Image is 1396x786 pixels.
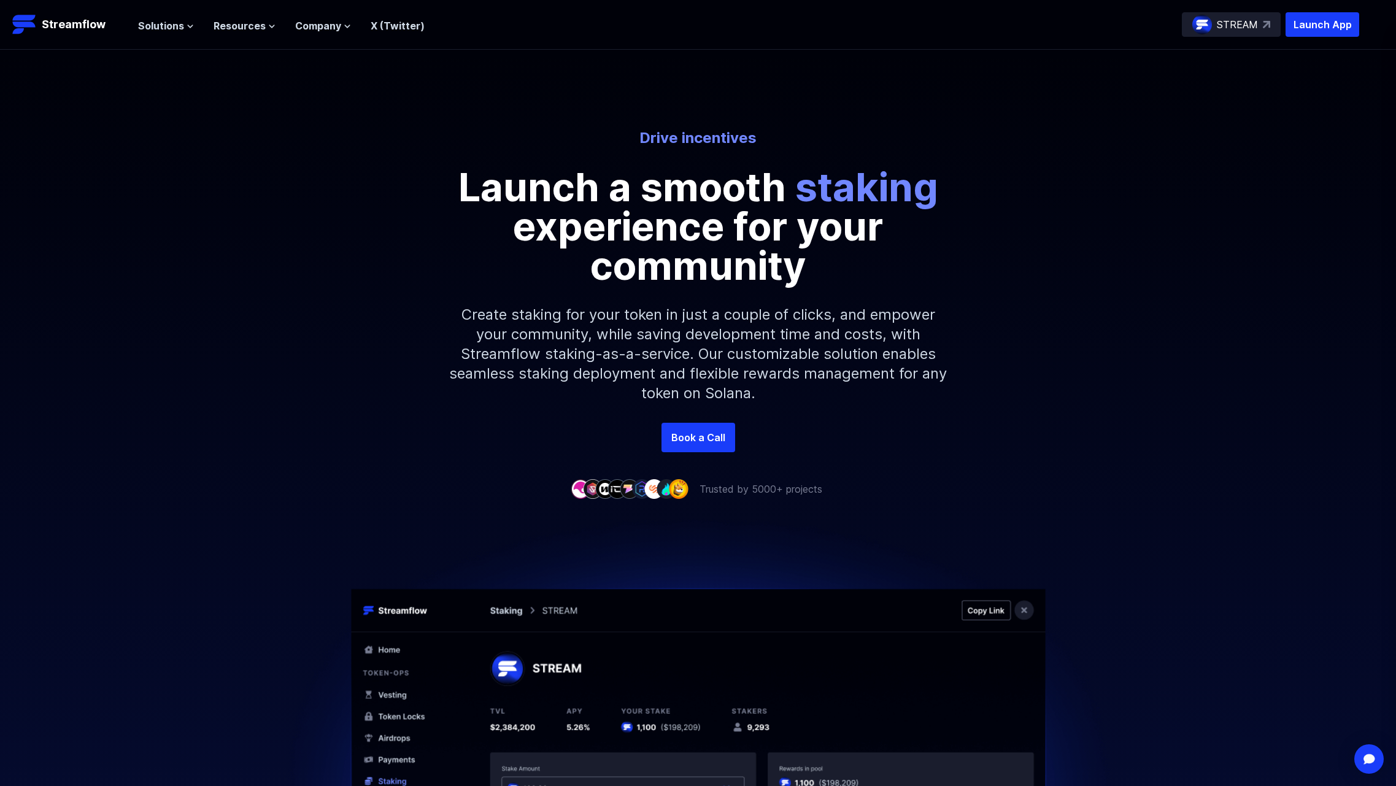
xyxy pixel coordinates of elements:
[1192,15,1212,34] img: streamflow-logo-circle.png
[669,479,688,498] img: company-9
[661,423,735,452] a: Book a Call
[644,479,664,498] img: company-7
[358,128,1038,148] p: Drive incentives
[1182,12,1281,37] a: STREAM
[12,12,37,37] img: Streamflow Logo
[607,479,627,498] img: company-4
[1263,21,1270,28] img: top-right-arrow.svg
[571,479,590,498] img: company-1
[138,18,184,33] span: Solutions
[422,168,974,285] p: Launch a smooth experience for your community
[1217,17,1258,32] p: STREAM
[1286,12,1359,37] button: Launch App
[583,479,603,498] img: company-2
[42,16,106,33] p: Streamflow
[795,163,938,210] span: staking
[1354,744,1384,774] div: Open Intercom Messenger
[434,285,962,423] p: Create staking for your token in just a couple of clicks, and empower your community, while savin...
[214,18,266,33] span: Resources
[12,12,126,37] a: Streamflow
[371,20,425,32] a: X (Twitter)
[620,479,639,498] img: company-5
[138,18,194,33] button: Solutions
[657,479,676,498] img: company-8
[295,18,341,33] span: Company
[595,479,615,498] img: company-3
[700,482,822,496] p: Trusted by 5000+ projects
[632,479,652,498] img: company-6
[214,18,276,33] button: Resources
[295,18,351,33] button: Company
